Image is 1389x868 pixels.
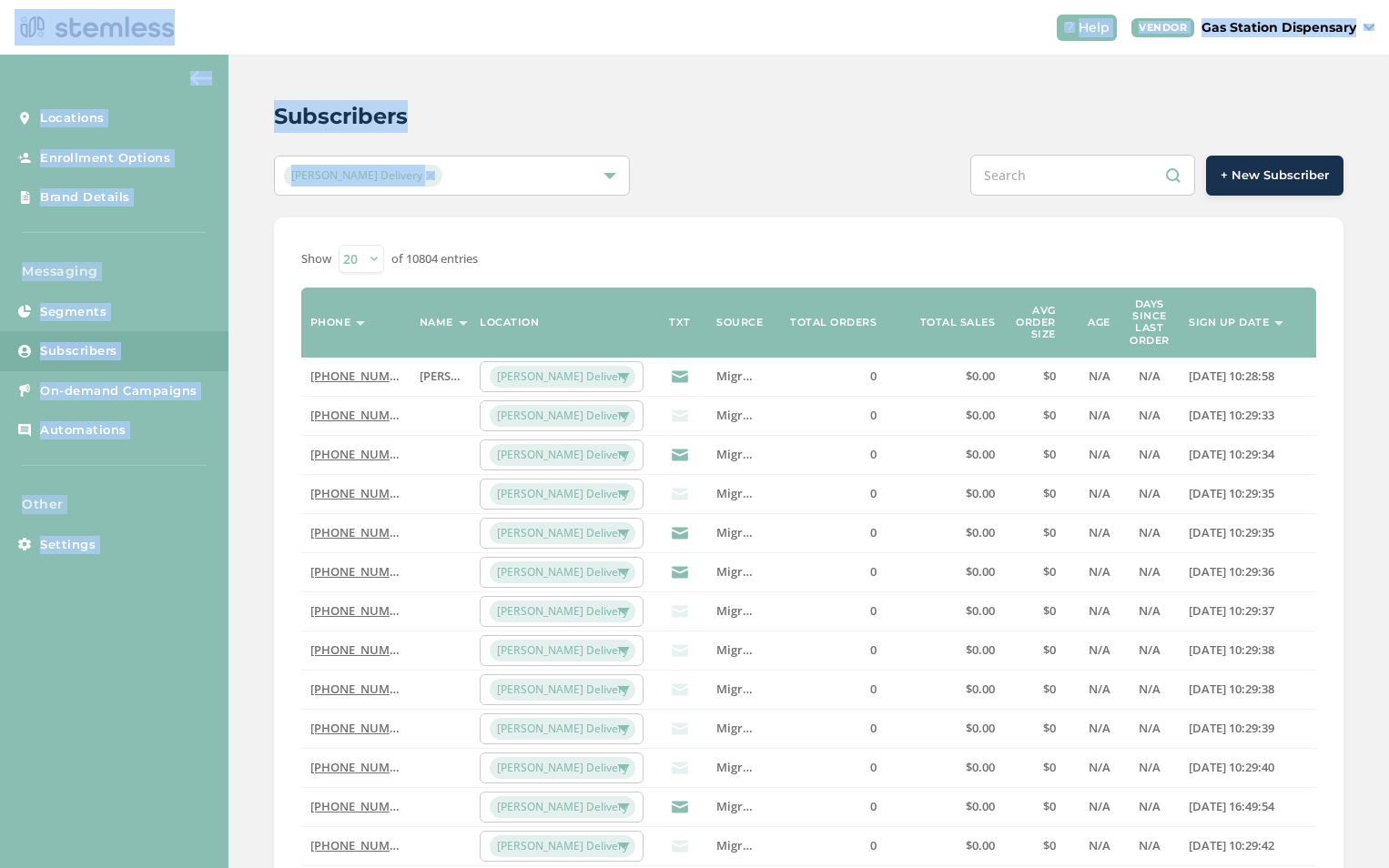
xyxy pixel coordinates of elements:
[895,603,995,619] label: $0.00
[966,641,995,658] span: $0.00
[490,444,635,466] span: [PERSON_NAME] Delivery
[716,642,758,658] label: Migrated Users
[1043,602,1056,619] span: $0
[895,799,995,814] label: $0.00
[895,564,995,580] label: $0.00
[1013,486,1055,501] label: $0
[310,798,415,814] a: [PHONE_NUMBER]
[669,317,691,328] label: TXT
[776,368,877,384] label: 0
[1189,525,1307,540] label: 2022-12-11 10:29:35
[420,317,453,328] label: Name
[490,483,635,505] span: [PERSON_NAME] Delivery
[1298,781,1389,868] div: Chat Widget
[1043,681,1056,697] span: $0
[310,799,401,814] label: (661) 607-1470
[1139,681,1161,697] span: N/A
[1064,22,1075,33] img: icon-help-white-03924b79.svg
[895,721,995,736] label: $0.00
[776,721,877,736] label: 0
[1089,798,1110,814] span: N/A
[1013,525,1055,540] label: $0
[1089,720,1110,736] span: N/A
[1043,798,1056,814] span: $0
[1129,447,1171,462] label: N/A
[776,525,877,540] label: 0
[776,838,877,853] label: 0
[1189,407,1274,423] span: [DATE] 10:29:33
[1074,721,1110,736] label: N/A
[716,564,758,580] label: Migrated Users
[284,165,442,187] span: [PERSON_NAME] Delivery
[1074,486,1110,501] label: N/A
[870,368,877,384] span: 0
[1189,563,1274,580] span: [DATE] 10:29:36
[310,525,401,540] label: (818) 877-3684
[1074,642,1110,658] label: N/A
[310,447,401,462] label: (805) 427-6130
[391,250,478,268] label: of 10804 entries
[1189,760,1307,775] label: 2022-12-11 10:29:40
[1079,18,1110,37] span: Help
[310,602,415,619] a: [PHONE_NUMBER]
[1043,759,1056,775] span: $0
[1043,641,1056,658] span: $0
[716,838,758,853] label: Migrated Users
[1189,368,1274,384] span: [DATE] 10:28:58
[776,642,877,658] label: 0
[1129,486,1171,501] label: N/A
[966,524,995,540] span: $0.00
[310,720,415,736] a: [PHONE_NUMBER]
[1189,721,1307,736] label: 2022-12-11 10:29:39
[790,317,877,328] label: Total orders
[966,485,995,501] span: $0.00
[1013,564,1055,580] label: $0
[1129,564,1171,580] label: N/A
[15,9,175,45] img: logo-dark-0685b13c.svg
[1189,408,1307,423] label: 2022-12-11 10:29:33
[716,446,803,462] span: Migrated Users
[1189,799,1307,814] label: 2024-05-14 16:49:54
[716,721,758,736] label: Migrated Users
[1013,760,1055,775] label: $0
[895,681,995,697] label: $0.00
[310,486,401,501] label: (661) 547-2356
[1129,721,1171,736] label: N/A
[490,561,635,583] span: [PERSON_NAME] Delivery
[1189,720,1274,736] span: [DATE] 10:29:39
[1189,838,1307,853] label: 2022-12-11 10:29:42
[1189,603,1307,619] label: 2022-12-11 10:29:37
[40,536,96,554] span: Settings
[1074,447,1110,462] label: N/A
[1043,446,1056,462] span: $0
[1129,603,1171,619] label: N/A
[1074,564,1110,580] label: N/A
[870,798,877,814] span: 0
[966,563,995,580] span: $0.00
[490,601,635,622] span: [PERSON_NAME] Delivery
[490,718,635,740] span: [PERSON_NAME] Delivery
[356,321,365,326] img: icon-sort-1e1d7615.svg
[895,368,995,384] label: $0.00
[716,602,803,619] span: Migrated Users
[716,407,803,423] span: Migrated Users
[1129,525,1171,540] label: N/A
[1129,799,1171,814] label: N/A
[1074,525,1110,540] label: N/A
[310,524,415,540] a: [PHONE_NUMBER]
[870,446,877,462] span: 0
[274,100,408,133] h2: Subscribers
[1074,799,1110,814] label: N/A
[310,837,415,853] a: [PHONE_NUMBER]
[40,109,105,127] span: Locations
[490,796,635,818] span: [PERSON_NAME] Delivery
[490,522,635,544] span: [PERSON_NAME] Delivery
[870,407,877,423] span: 0
[1089,485,1110,501] span: N/A
[870,602,877,619] span: 0
[1088,317,1110,328] label: Age
[1221,167,1329,185] span: + New Subscriber
[310,368,401,384] label: (503) 332-4545
[776,760,877,775] label: 0
[1189,524,1274,540] span: [DATE] 10:29:35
